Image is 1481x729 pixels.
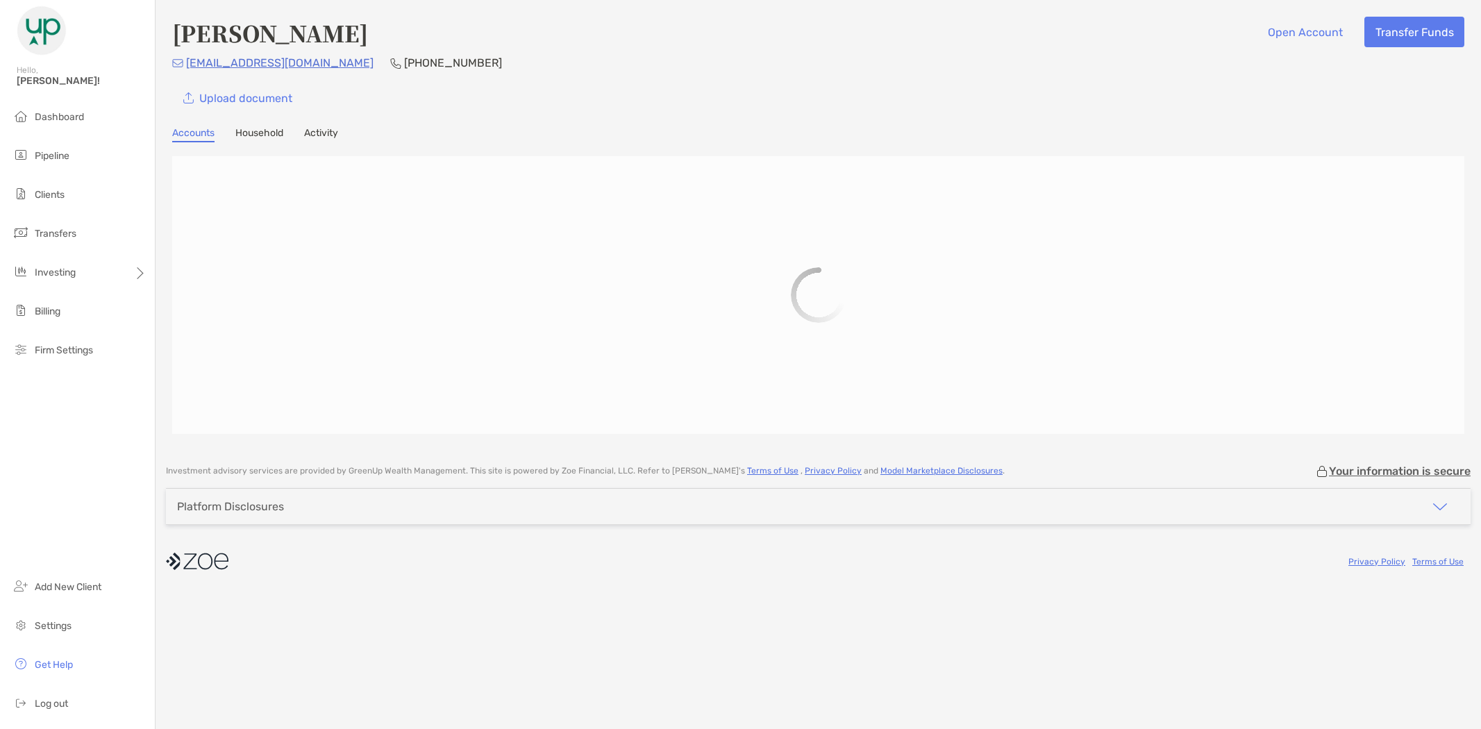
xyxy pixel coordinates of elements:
a: Activity [304,127,338,142]
h4: [PERSON_NAME] [172,17,368,49]
img: investing icon [12,263,29,280]
a: Privacy Policy [805,466,862,476]
img: billing icon [12,302,29,319]
p: Your information is secure [1329,464,1471,478]
a: Privacy Policy [1348,557,1405,567]
p: Investment advisory services are provided by GreenUp Wealth Management . This site is powered by ... [166,466,1005,476]
img: icon arrow [1432,498,1448,515]
span: Get Help [35,659,73,671]
a: Terms of Use [747,466,798,476]
img: pipeline icon [12,146,29,163]
a: Model Marketplace Disclosures [880,466,1003,476]
span: Dashboard [35,111,84,123]
img: Email Icon [172,59,183,67]
img: transfers icon [12,224,29,241]
img: Phone Icon [390,58,401,69]
span: Firm Settings [35,344,93,356]
span: Investing [35,267,76,278]
div: Platform Disclosures [177,500,284,513]
a: Terms of Use [1412,557,1464,567]
span: Clients [35,189,65,201]
button: Open Account [1257,17,1353,47]
img: company logo [166,546,228,577]
img: settings icon [12,617,29,633]
img: logout icon [12,694,29,711]
span: Billing [35,305,60,317]
img: firm-settings icon [12,341,29,358]
button: Transfer Funds [1364,17,1464,47]
span: [PERSON_NAME]! [17,75,147,87]
span: Settings [35,620,72,632]
img: get-help icon [12,655,29,672]
img: clients icon [12,185,29,202]
a: Upload document [172,83,303,113]
img: button icon [183,92,194,104]
a: Household [235,127,283,142]
img: add_new_client icon [12,578,29,594]
span: Log out [35,698,68,710]
span: Add New Client [35,581,101,593]
a: Accounts [172,127,215,142]
span: Pipeline [35,150,69,162]
img: dashboard icon [12,108,29,124]
img: Zoe Logo [17,6,67,56]
span: Transfers [35,228,76,240]
p: [PHONE_NUMBER] [404,54,502,72]
p: [EMAIL_ADDRESS][DOMAIN_NAME] [186,54,374,72]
